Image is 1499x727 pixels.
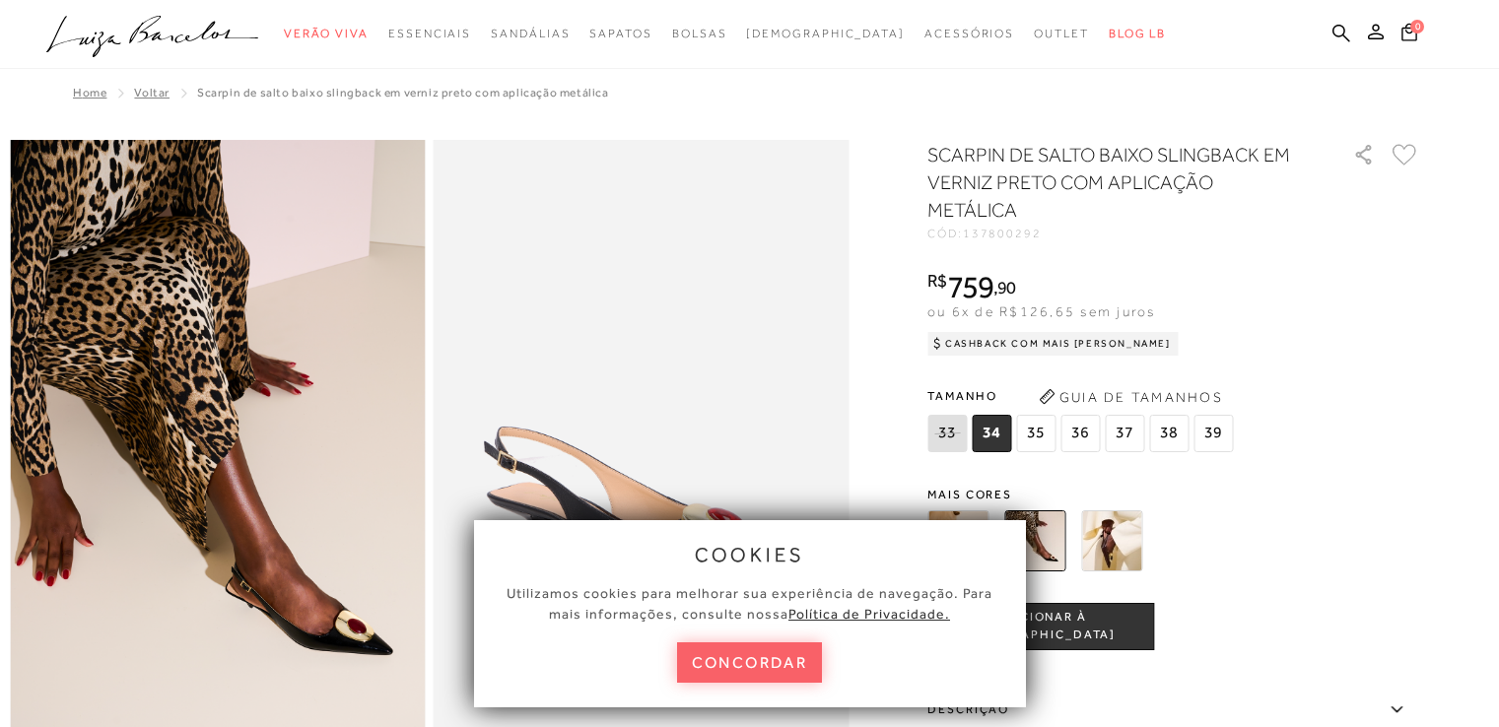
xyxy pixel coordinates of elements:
[927,415,967,452] span: 33
[788,606,950,622] a: Política de Privacidade.
[1109,27,1166,40] span: BLOG LB
[388,27,471,40] span: Essenciais
[963,227,1042,240] span: 137800292
[1032,381,1229,413] button: Guia de Tamanhos
[972,415,1011,452] span: 34
[1149,415,1189,452] span: 38
[1410,20,1424,33] span: 0
[284,27,369,40] span: Verão Viva
[134,86,170,99] a: Voltar
[1034,27,1089,40] span: Outlet
[672,27,727,40] span: Bolsas
[927,303,1155,319] span: ou 6x de R$126,65 sem juros
[1081,510,1142,571] img: SCARPIN DE SALTO BAIXO SLINGBACK EM VERNIZ CAFÉ COM APLICAÇÃO METÁLICA
[1193,415,1233,452] span: 39
[1034,16,1089,52] a: noSubCategoriesText
[746,16,905,52] a: noSubCategoriesText
[927,141,1297,224] h1: SCARPIN DE SALTO BAIXO SLINGBACK EM VERNIZ PRETO COM APLICAÇÃO METÁLICA
[1060,415,1100,452] span: 36
[997,277,1016,297] span: 90
[924,27,1014,40] span: Acessórios
[947,269,993,304] span: 759
[672,16,727,52] a: noSubCategoriesText
[1105,415,1144,452] span: 37
[73,86,106,99] a: Home
[1109,16,1166,52] a: BLOG LB
[927,228,1322,239] div: CÓD:
[589,16,651,52] a: noSubCategoriesText
[388,16,471,52] a: noSubCategoriesText
[677,642,823,683] button: concordar
[927,272,947,290] i: R$
[993,279,1016,297] i: ,
[589,27,651,40] span: Sapatos
[924,16,1014,52] a: noSubCategoriesText
[491,27,570,40] span: Sandálias
[1396,22,1423,48] button: 0
[746,27,905,40] span: [DEMOGRAPHIC_DATA]
[507,585,992,622] span: Utilizamos cookies para melhorar sua experiência de navegação. Para mais informações, consulte nossa
[197,86,609,99] span: SCARPIN DE SALTO BAIXO SLINGBACK EM VERNIZ PRETO COM APLICAÇÃO METÁLICA
[927,381,1238,411] span: Tamanho
[927,332,1179,356] div: Cashback com Mais [PERSON_NAME]
[491,16,570,52] a: noSubCategoriesText
[695,544,805,565] span: cookies
[284,16,369,52] a: noSubCategoriesText
[927,489,1420,500] span: Mais cores
[1016,415,1056,452] span: 35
